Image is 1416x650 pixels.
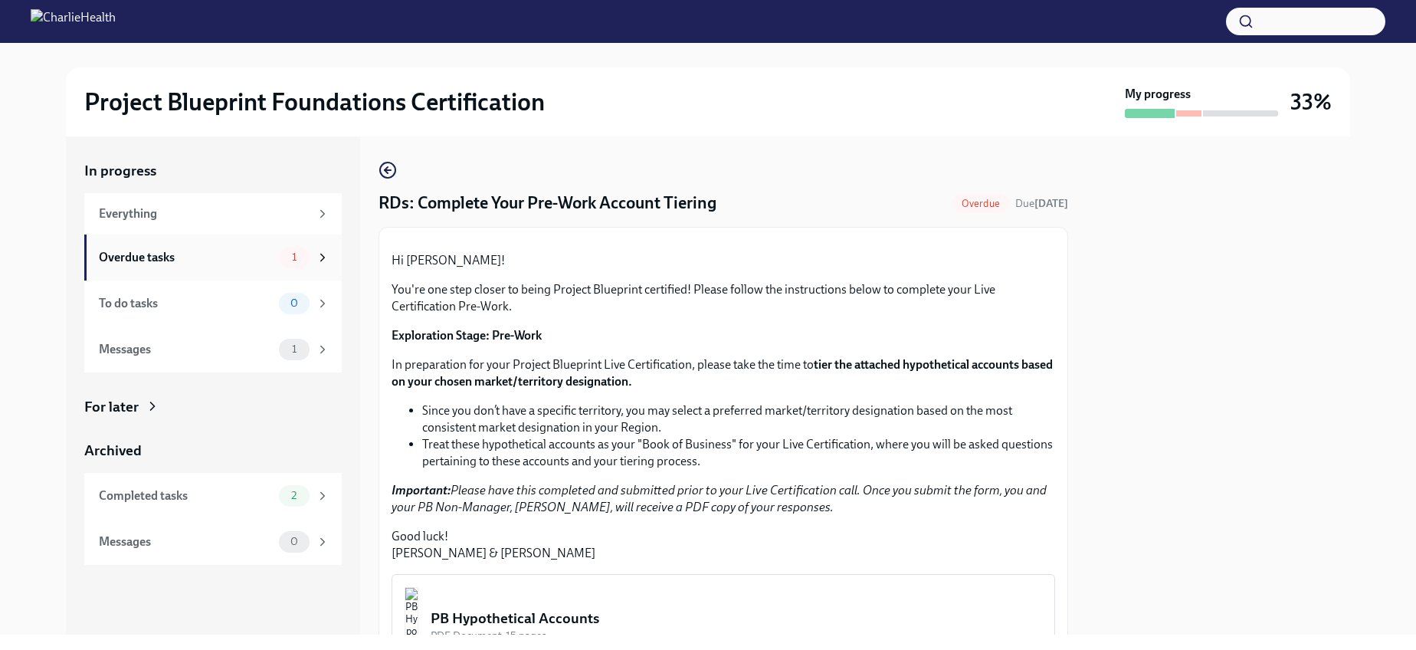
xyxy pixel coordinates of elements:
a: Overdue tasks1 [84,235,342,281]
div: Messages [99,341,273,358]
div: To do tasks [99,295,273,312]
span: Due [1015,197,1068,210]
a: Everything [84,193,342,235]
span: 1 [283,343,306,355]
a: Completed tasks2 [84,473,342,519]
a: Messages1 [84,327,342,373]
strong: Exploration Stage: Pre-Work [392,328,542,343]
a: To do tasks0 [84,281,342,327]
li: Treat these hypothetical accounts as your "Book of Business" for your Live Certification, where y... [422,436,1055,470]
div: PB Hypothetical Accounts [431,609,1042,629]
p: In preparation for your Project Blueprint Live Certification, please take the time to [392,356,1055,390]
strong: Important: [392,483,451,497]
li: Since you don’t have a specific territory, you may select a preferred market/territory designatio... [422,402,1055,436]
h3: 33% [1290,88,1332,116]
div: Completed tasks [99,487,273,504]
span: 0 [281,536,307,547]
a: Archived [84,441,342,461]
em: Please have this completed and submitted prior to your Live Certification call. Once you submit t... [392,483,1047,514]
strong: [DATE] [1034,197,1068,210]
a: Messages0 [84,519,342,565]
span: 2 [282,490,306,501]
h2: Project Blueprint Foundations Certification [84,87,545,117]
p: Hi [PERSON_NAME]! [392,252,1055,269]
div: Everything [99,205,310,222]
div: Messages [99,533,273,550]
strong: My progress [1125,86,1191,103]
h4: RDs: Complete Your Pre-Work Account Tiering [379,192,716,215]
div: Overdue tasks [99,249,273,266]
p: You're one step closer to being Project Blueprint certified! Please follow the instructions below... [392,281,1055,315]
span: 0 [281,297,307,309]
p: Good luck! [PERSON_NAME] & [PERSON_NAME] [392,528,1055,562]
span: August 24th, 2025 11:00 [1015,196,1068,211]
span: Overdue [952,198,1009,209]
div: PDF Document • 15 pages [431,629,1042,643]
img: CharlieHealth [31,9,116,34]
div: For later [84,397,139,417]
span: 1 [283,251,306,263]
a: For later [84,397,342,417]
a: In progress [84,161,342,181]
